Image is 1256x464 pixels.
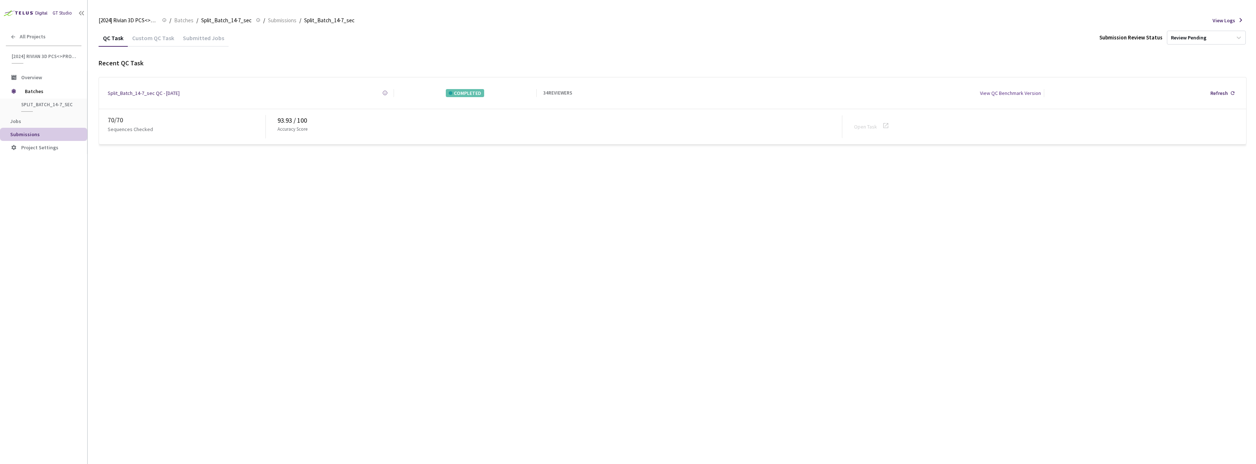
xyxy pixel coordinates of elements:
div: Submission Review Status [1099,33,1163,42]
div: Recent QC Task [99,58,1247,68]
div: 70 / 70 [108,115,265,125]
a: Split_Batch_14-7_sec QC - [DATE] [108,89,180,97]
span: Split_Batch_14-7_sec [304,16,355,25]
div: 34 REVIEWERS [543,89,572,97]
div: Submitted Jobs [179,34,229,47]
span: Batches [25,84,75,99]
span: View Logs [1213,16,1235,24]
li: / [263,16,265,25]
a: Batches [173,16,195,24]
div: COMPLETED [446,89,484,97]
a: Submissions [267,16,298,24]
div: Custom QC Task [128,34,179,47]
span: Submissions [268,16,296,25]
span: Jobs [10,118,21,124]
span: [2024] Rivian 3D PCS<>Production [99,16,158,25]
span: Split_Batch_14-7_sec [201,16,252,25]
span: Project Settings [21,144,58,151]
p: Accuracy Score [277,126,307,133]
div: Review Pending [1171,34,1206,41]
div: View QC Benchmark Version [980,89,1041,97]
div: 93.93 / 100 [277,115,842,126]
a: Open Task [854,123,877,130]
div: Refresh [1210,89,1228,97]
span: All Projects [20,34,46,40]
li: / [299,16,301,25]
p: Sequences Checked [108,125,153,133]
div: QC Task [99,34,128,47]
span: Overview [21,74,42,81]
li: / [196,16,198,25]
span: Batches [174,16,194,25]
div: GT Studio [53,9,72,17]
li: / [169,16,171,25]
span: Split_Batch_14-7_sec [21,101,75,108]
span: [2024] Rivian 3D PCS<>Production [12,53,77,60]
span: Submissions [10,131,40,138]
